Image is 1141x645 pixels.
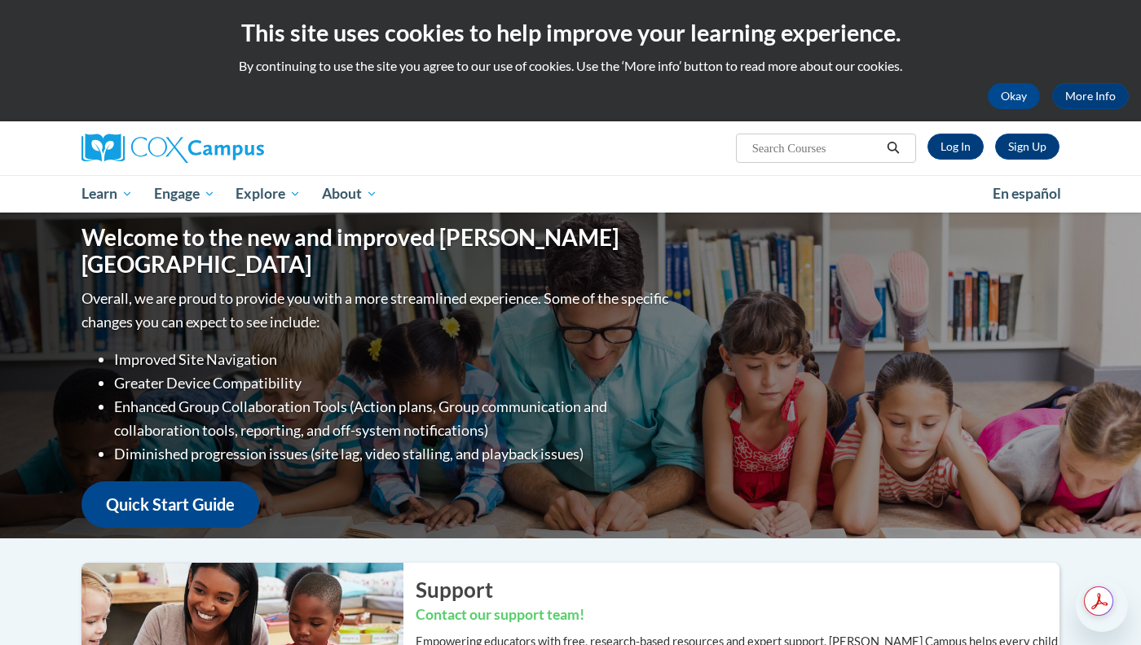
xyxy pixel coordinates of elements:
li: Diminished progression issues (site lag, video stalling, and playback issues) [114,442,672,466]
li: Greater Device Compatibility [114,371,672,395]
span: Explore [236,184,301,204]
a: Log In [927,134,984,160]
div: Main menu [57,175,1084,213]
a: About [311,175,388,213]
input: Search Courses [751,138,881,158]
iframe: Button to launch messaging window [1076,580,1128,632]
button: Okay [988,83,1040,109]
h2: This site uses cookies to help improve your learning experience. [12,16,1129,49]
img: Cox Campus [81,134,264,163]
li: Enhanced Group Collaboration Tools (Action plans, Group communication and collaboration tools, re... [114,395,672,442]
a: Quick Start Guide [81,481,259,528]
p: By continuing to use the site you agree to our use of cookies. Use the ‘More info’ button to read... [12,57,1129,75]
a: Engage [143,175,226,213]
h1: Welcome to the new and improved [PERSON_NAME][GEOGRAPHIC_DATA] [81,224,672,279]
h2: Support [416,575,1059,604]
span: En español [993,185,1061,202]
p: Overall, we are proud to provide you with a more streamlined experience. Some of the specific cha... [81,287,672,334]
li: Improved Site Navigation [114,348,672,371]
a: Cox Campus [81,134,391,163]
a: Learn [71,175,143,213]
span: About [322,184,377,204]
h3: Contact our support team! [416,605,1059,625]
span: Learn [81,184,133,204]
a: En español [982,177,1072,211]
span: Engage [154,184,215,204]
a: Explore [225,175,311,213]
a: Register [995,134,1059,160]
button: Search [881,138,905,158]
a: More Info [1052,83,1129,109]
